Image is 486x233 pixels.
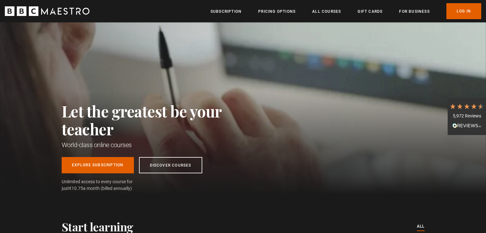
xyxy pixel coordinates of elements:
a: Pricing Options [258,8,296,15]
nav: Primary [211,3,481,19]
a: Log In [446,3,481,19]
h1: World-class online courses [62,140,250,149]
a: Discover Courses [139,157,202,173]
a: Subscription [211,8,242,15]
span: €10.75 [69,186,83,191]
div: 5,972 ReviewsRead All Reviews [448,98,486,135]
a: Explore Subscription [62,157,134,173]
img: REVIEWS.io [452,123,481,128]
a: All Courses [312,8,341,15]
div: 5,972 Reviews [449,113,484,119]
svg: BBC Maestro [5,6,89,16]
a: Gift Cards [358,8,382,15]
h2: Let the greatest be your teacher [62,102,250,138]
div: Read All Reviews [449,123,484,130]
div: 4.7 Stars [449,103,484,110]
span: Unlimited access to every course for just a month (billed annually) [62,178,148,192]
a: For business [399,8,429,15]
